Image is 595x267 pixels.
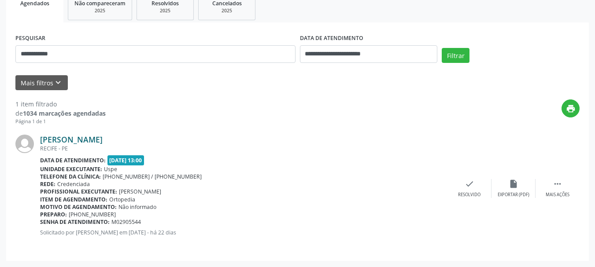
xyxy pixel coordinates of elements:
[15,99,106,109] div: 1 item filtrado
[104,165,117,173] span: Uspe
[103,173,202,180] span: [PHONE_NUMBER] / [PHONE_NUMBER]
[40,196,107,203] b: Item de agendamento:
[40,229,447,236] p: Solicitado por [PERSON_NAME] em [DATE] - há 22 dias
[40,180,55,188] b: Rede:
[40,165,102,173] b: Unidade executante:
[205,7,249,14] div: 2025
[40,203,117,211] b: Motivo de agendamento:
[143,7,187,14] div: 2025
[57,180,90,188] span: Credenciada
[53,78,63,88] i: keyboard_arrow_down
[74,7,126,14] div: 2025
[458,192,480,198] div: Resolvido
[15,109,106,118] div: de
[15,75,68,91] button: Mais filtroskeyboard_arrow_down
[23,109,106,117] strong: 1034 marcações agendadas
[109,196,135,203] span: Ortopedia
[118,203,156,211] span: Não informado
[15,118,106,125] div: Página 1 de 1
[300,32,363,45] label: DATA DE ATENDIMENTO
[40,211,67,218] b: Preparo:
[546,192,569,198] div: Mais ações
[15,32,45,45] label: PESQUISAR
[40,218,110,226] b: Senha de atendimento:
[69,211,116,218] span: [PHONE_NUMBER]
[442,48,469,63] button: Filtrar
[562,99,580,117] button: print
[566,104,576,113] i: print
[465,179,474,189] i: check
[509,179,518,189] i: insert_drive_file
[40,135,103,144] a: [PERSON_NAME]
[111,218,141,226] span: M02905544
[40,157,106,164] b: Data de atendimento:
[40,188,117,195] b: Profissional executante:
[107,155,144,165] span: [DATE] 13:00
[553,179,562,189] i: 
[40,173,101,180] b: Telefone da clínica:
[40,145,447,152] div: RECIFE - PE
[15,135,34,153] img: img
[498,192,529,198] div: Exportar (PDF)
[119,188,161,195] span: [PERSON_NAME]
